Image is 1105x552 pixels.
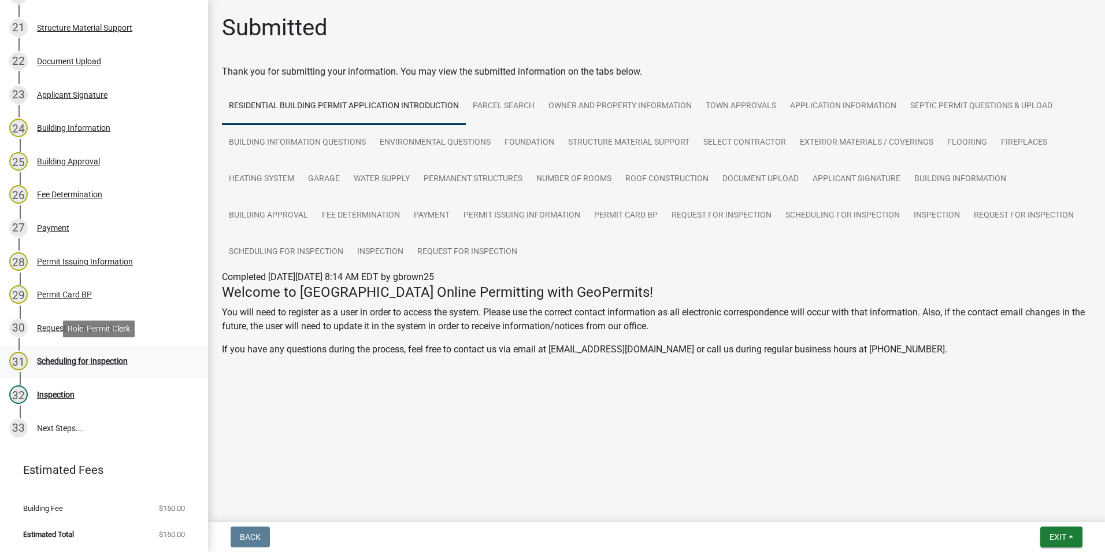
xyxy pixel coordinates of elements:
a: Parcel search [466,88,542,125]
a: Number of Rooms [529,161,618,198]
div: 24 [9,119,28,137]
div: Request for Inspection [37,324,118,332]
div: 31 [9,352,28,370]
a: Building Information Questions [222,124,373,161]
div: Scheduling for Inspection [37,357,128,365]
a: Structure Material Support [561,124,696,161]
a: Environmental Questions [373,124,498,161]
div: 23 [9,86,28,104]
div: 26 [9,185,28,204]
a: Roof Construction [618,161,715,198]
a: Residential Building Permit Application Introduction [222,88,466,125]
a: Inspection [350,234,410,271]
a: Heating System [222,161,301,198]
span: Back [240,532,261,542]
div: 30 [9,319,28,337]
button: Exit [1040,527,1082,547]
div: 29 [9,285,28,304]
div: 21 [9,19,28,37]
a: Town Approvals [699,88,783,125]
p: You will need to register as a user in order to access the system. Please use the correct contact... [222,306,1091,333]
a: Fee Determination [315,197,407,234]
div: Role: Permit Clerk [63,321,135,337]
div: 25 [9,152,28,171]
div: 27 [9,219,28,237]
a: Permit Card BP [587,197,665,234]
div: Permit Issuing Information [37,257,133,266]
a: Foundation [498,124,561,161]
span: $150.00 [159,531,185,538]
a: Request for Inspection [967,197,1081,234]
div: Building Approval [37,157,100,165]
div: Inspection [37,391,75,399]
button: Back [231,527,270,547]
h4: Welcome to [GEOGRAPHIC_DATA] Online Permitting with GeoPermits! [222,284,1091,301]
span: Building Fee [23,505,63,512]
a: Fireplaces [994,124,1054,161]
a: Estimated Fees [9,458,190,481]
a: Garage [301,161,347,198]
h1: Submitted [222,14,328,42]
a: Document Upload [715,161,806,198]
div: Thank you for submitting your information. You may view the submitted information on the tabs below. [222,65,1091,79]
a: Permanent Structures [417,161,529,198]
span: Exit [1050,532,1066,542]
div: Structure Material Support [37,24,132,32]
a: Applicant Signature [806,161,907,198]
a: Payment [407,197,457,234]
a: Scheduling for Inspection [778,197,907,234]
a: Application Information [783,88,903,125]
a: Request for Inspection [665,197,778,234]
a: Exterior Materials / Coverings [793,124,940,161]
a: Inspection [907,197,967,234]
p: If you have any questions during the process, feel free to contact us via email at [EMAIL_ADDRESS... [222,343,1091,356]
a: Scheduling for Inspection [222,234,350,271]
a: Flooring [940,124,994,161]
div: Payment [37,224,69,232]
div: Fee Determination [37,190,102,198]
div: 32 [9,385,28,404]
a: Water Supply [347,161,417,198]
div: 28 [9,252,28,271]
div: 33 [9,419,28,437]
div: Applicant Signature [37,91,107,99]
a: Owner and Property Information [542,88,699,125]
a: Select contractor [696,124,793,161]
div: Permit Card BP [37,290,92,299]
span: $150.00 [159,505,185,512]
span: Completed [DATE][DATE] 8:14 AM EDT by gbrown25 [222,271,434,282]
a: Request for Inspection [410,234,524,271]
a: Permit Issuing Information [457,197,587,234]
span: Estimated Total [23,531,74,538]
a: Septic Permit Questions & Upload [903,88,1059,125]
a: Building Approval [222,197,315,234]
div: Document Upload [37,57,101,65]
a: Building Information [907,161,1013,198]
div: 22 [9,52,28,71]
div: Building Information [37,124,110,132]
